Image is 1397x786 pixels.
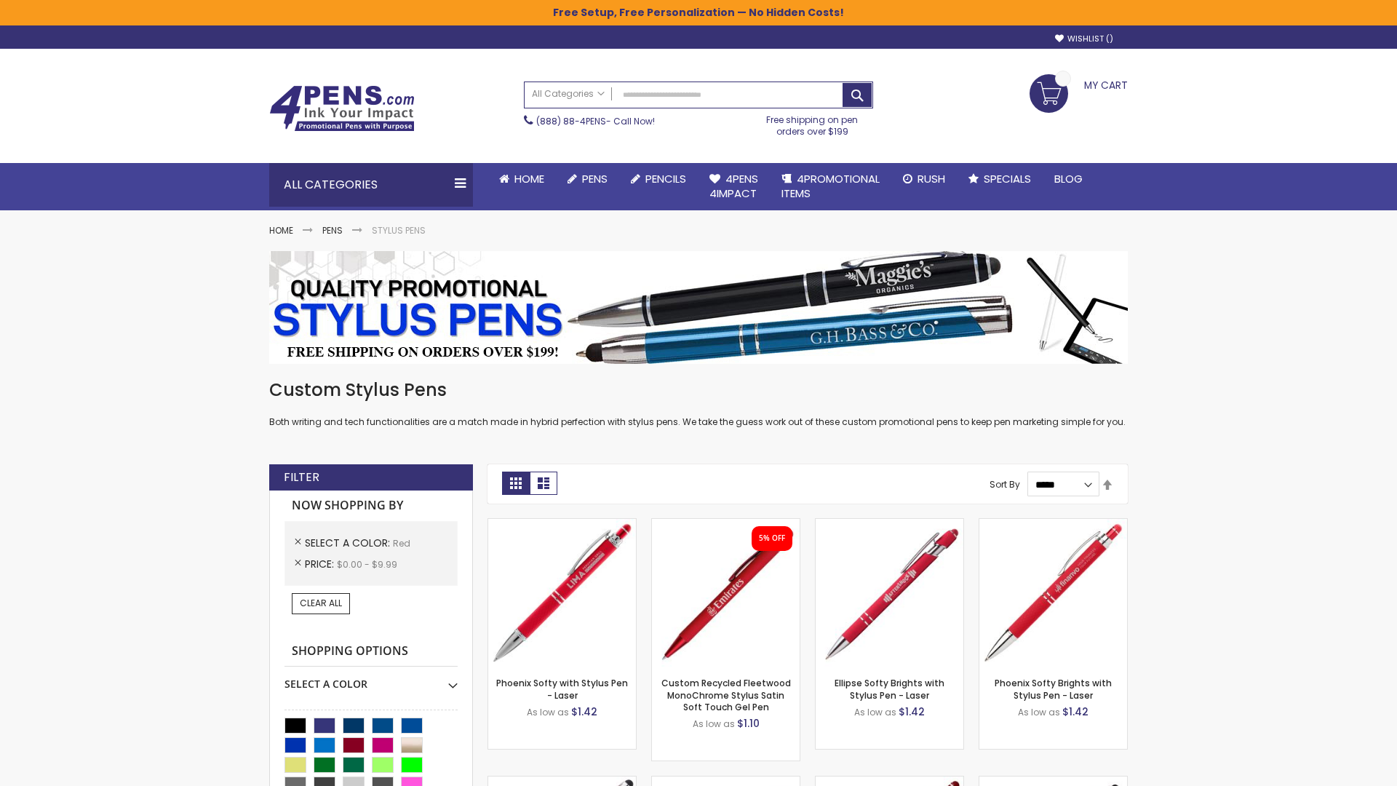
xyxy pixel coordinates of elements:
[698,163,770,210] a: 4Pens4impact
[899,704,925,719] span: $1.42
[488,519,636,667] img: Phoenix Softy with Stylus Pen - Laser-Red
[393,537,410,549] span: Red
[532,88,605,100] span: All Categories
[619,163,698,195] a: Pencils
[269,224,293,237] a: Home
[854,706,896,718] span: As low as
[984,171,1031,186] span: Specials
[645,171,686,186] span: Pencils
[709,171,758,201] span: 4Pens 4impact
[487,163,556,195] a: Home
[284,491,458,521] strong: Now Shopping by
[693,718,735,730] span: As low as
[488,518,636,531] a: Phoenix Softy with Stylus Pen - Laser-Red
[770,163,891,210] a: 4PROMOTIONALITEMS
[759,533,785,544] div: 5% OFF
[372,224,426,237] strong: Stylus Pens
[514,171,544,186] span: Home
[979,519,1127,667] img: Phoenix Softy Brights with Stylus Pen - Laser-Red
[979,518,1127,531] a: Phoenix Softy Brights with Stylus Pen - Laser-Red
[305,557,337,571] span: Price
[556,163,619,195] a: Pens
[536,115,655,127] span: - Call Now!
[957,163,1043,195] a: Specials
[269,163,473,207] div: All Categories
[1054,171,1083,186] span: Blog
[571,704,597,719] span: $1.42
[292,593,350,614] a: Clear All
[305,536,393,550] span: Select A Color
[300,597,342,609] span: Clear All
[816,519,963,667] img: Ellipse Softy Brights with Stylus Pen - Laser-Red
[284,667,458,691] div: Select A Color
[536,115,606,127] a: (888) 88-4PENS
[816,518,963,531] a: Ellipse Softy Brights with Stylus Pen - Laser-Red
[322,224,343,237] a: Pens
[737,716,760,731] span: $1.10
[269,251,1128,364] img: Stylus Pens
[269,85,415,132] img: 4Pens Custom Pens and Promotional Products
[652,519,800,667] img: Custom Recycled Fleetwood MonoChrome Stylus Satin Soft Touch Gel Pen-Red
[284,469,319,485] strong: Filter
[527,706,569,718] span: As low as
[1018,706,1060,718] span: As low as
[1062,704,1088,719] span: $1.42
[990,478,1020,491] label: Sort By
[337,558,397,571] span: $0.00 - $9.99
[284,636,458,667] strong: Shopping Options
[661,677,791,712] a: Custom Recycled Fleetwood MonoChrome Stylus Satin Soft Touch Gel Pen
[1055,33,1113,44] a: Wishlist
[269,378,1128,402] h1: Custom Stylus Pens
[502,472,530,495] strong: Grid
[582,171,608,186] span: Pens
[1043,163,1094,195] a: Blog
[995,677,1112,701] a: Phoenix Softy Brights with Stylus Pen - Laser
[269,378,1128,429] div: Both writing and tech functionalities are a match made in hybrid perfection with stylus pens. We ...
[525,82,612,106] a: All Categories
[918,171,945,186] span: Rush
[752,108,874,138] div: Free shipping on pen orders over $199
[496,677,628,701] a: Phoenix Softy with Stylus Pen - Laser
[835,677,944,701] a: Ellipse Softy Brights with Stylus Pen - Laser
[891,163,957,195] a: Rush
[652,518,800,531] a: Custom Recycled Fleetwood MonoChrome Stylus Satin Soft Touch Gel Pen-Red
[781,171,880,201] span: 4PROMOTIONAL ITEMS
